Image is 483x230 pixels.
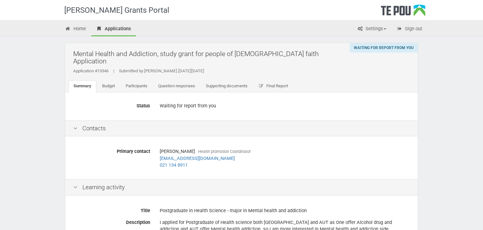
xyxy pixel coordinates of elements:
div: Learning activity [65,179,418,196]
a: Participants [121,80,152,92]
a: Settings [352,22,391,36]
a: [EMAIL_ADDRESS][DOMAIN_NAME] [160,155,235,161]
span: Final Report [266,83,288,88]
h2: Mental Health and Addiction, study grant for people of [DEMOGRAPHIC_DATA] faith Application [73,46,413,69]
label: Primary contact [68,146,155,155]
a: 021 134 8911 [160,162,188,168]
div: Te Pou Logo [381,4,425,20]
label: Status [68,100,155,109]
a: Applications [91,22,136,36]
div: Contacts [65,120,418,137]
div: Application #13346 Submitted by [PERSON_NAME] [DATE][DATE] [73,68,413,74]
label: Description [68,217,155,226]
div: Waiting for report from you [350,43,418,53]
a: Budget [97,80,120,92]
span: | [108,68,119,73]
span: Health promotion Coordinator [198,149,251,154]
a: Summary [68,80,96,92]
div: Postgraduate in Health Science - major in Mental health and addiction [160,205,410,216]
div: [PERSON_NAME] [160,146,410,170]
a: Final Report [253,80,293,92]
div: Waiting for report from you [160,100,410,111]
a: Home [60,22,91,36]
a: Question responses [153,80,200,92]
a: Sign out [392,22,427,36]
label: Title [68,205,155,214]
a: Supporting documents [201,80,253,92]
